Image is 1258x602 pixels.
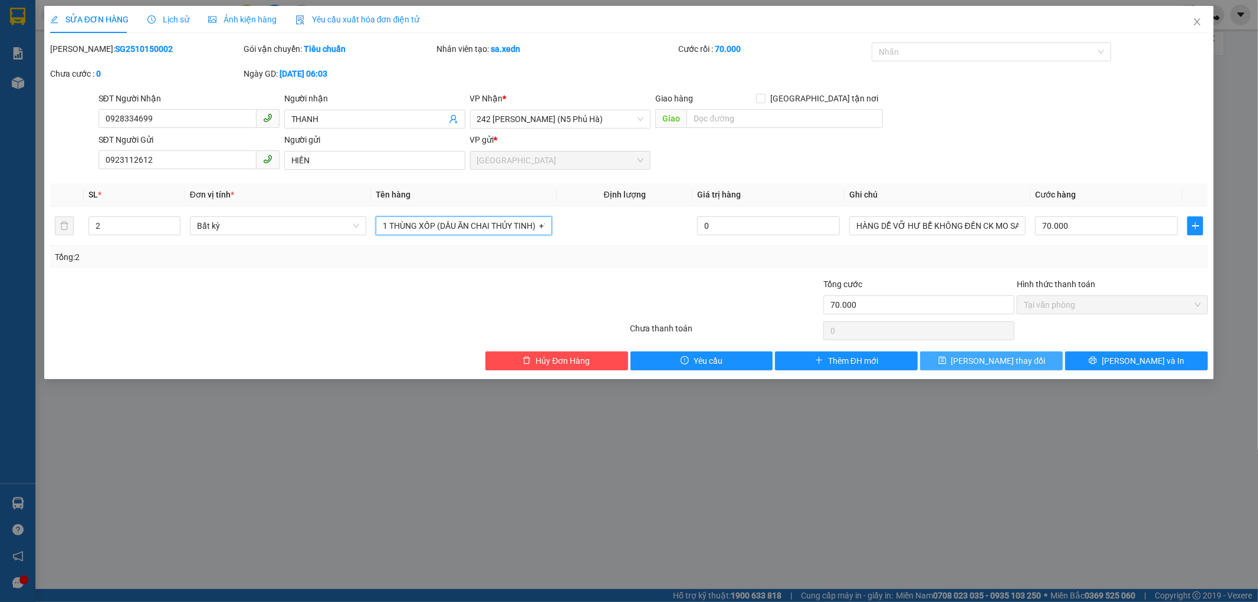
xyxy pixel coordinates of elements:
[244,67,435,80] div: Ngày GD:
[280,69,327,78] b: [DATE] 06:03
[50,15,58,24] span: edit
[99,56,162,71] li: (c) 2017
[295,15,305,25] img: icon
[437,42,676,55] div: Nhân viên tạo:
[1187,216,1203,235] button: plus
[951,354,1046,367] span: [PERSON_NAME] thay đổi
[775,351,918,370] button: plusThêm ĐH mới
[629,322,823,343] div: Chưa thanh toán
[1102,354,1184,367] span: [PERSON_NAME] và In
[15,76,52,131] b: Xe Đăng Nhân
[1188,221,1203,231] span: plus
[828,354,878,367] span: Thêm ĐH mới
[655,94,693,103] span: Giao hàng
[197,217,359,235] span: Bất kỳ
[98,133,280,146] div: SĐT Người Gửi
[244,42,435,55] div: Gói vận chuyển:
[376,190,410,199] span: Tên hàng
[849,216,1026,235] input: Ghi Chú
[190,190,234,199] span: Đơn vị tính
[304,44,346,54] b: Tiêu chuẩn
[1035,190,1076,199] span: Cước hàng
[477,152,644,169] span: Sài Gòn
[1024,296,1201,314] span: Tại văn phòng
[208,15,277,24] span: Ảnh kiện hàng
[678,42,869,55] div: Cước rồi :
[845,183,1030,206] th: Ghi chú
[694,354,722,367] span: Yêu cầu
[88,190,98,199] span: SL
[715,44,741,54] b: 70.000
[470,133,651,146] div: VP gửi
[1193,17,1202,27] span: close
[147,15,156,24] span: clock-circle
[128,15,156,43] img: logo.jpg
[536,354,590,367] span: Hủy Đơn Hàng
[1017,279,1095,289] label: Hình thức thanh toán
[1089,356,1097,366] span: printer
[655,109,687,128] span: Giao
[208,15,216,24] span: picture
[73,17,117,73] b: Gửi khách hàng
[98,92,280,105] div: SĐT Người Nhận
[491,44,521,54] b: sa.xedn
[687,109,883,128] input: Dọc đường
[485,351,628,370] button: deleteHủy Đơn Hàng
[284,92,465,105] div: Người nhận
[823,279,862,289] span: Tổng cước
[766,92,883,105] span: [GEOGRAPHIC_DATA] tận nơi
[55,251,485,264] div: Tổng: 2
[449,114,458,124] span: user-add
[920,351,1063,370] button: save[PERSON_NAME] thay đổi
[477,110,644,128] span: 242 Lê Duẫn (N5 Phủ Hà)
[99,45,162,54] b: [DOMAIN_NAME]
[1065,351,1208,370] button: printer[PERSON_NAME] và In
[681,356,689,366] span: exclamation-circle
[284,133,465,146] div: Người gửi
[938,356,947,366] span: save
[1181,6,1214,39] button: Close
[523,356,531,366] span: delete
[147,15,189,24] span: Lịch sử
[263,154,272,164] span: phone
[55,216,74,235] button: delete
[470,94,503,103] span: VP Nhận
[50,42,241,55] div: [PERSON_NAME]:
[50,15,129,24] span: SỬA ĐƠN HÀNG
[50,67,241,80] div: Chưa cước :
[96,69,101,78] b: 0
[115,44,173,54] b: SG2510150002
[604,190,646,199] span: Định lượng
[697,190,741,199] span: Giá trị hàng
[630,351,773,370] button: exclamation-circleYêu cầu
[295,15,420,24] span: Yêu cầu xuất hóa đơn điện tử
[376,216,552,235] input: VD: Bàn, Ghế
[815,356,823,366] span: plus
[263,113,272,123] span: phone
